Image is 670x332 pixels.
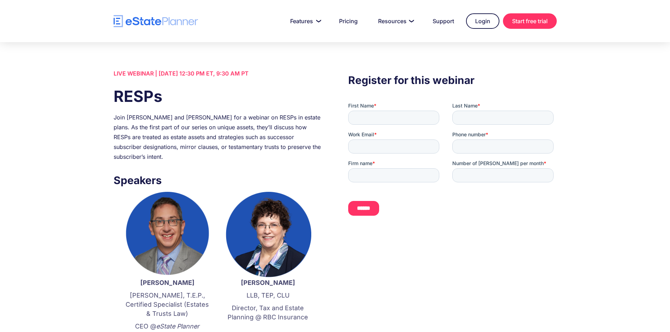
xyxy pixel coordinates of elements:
p: Director, Tax and Estate Planning @ RBC Insurance [225,304,311,322]
a: home [114,15,198,27]
a: Login [466,13,499,29]
div: LIVE WEBINAR | [DATE] 12:30 PM ET, 9:30 AM PT [114,69,322,78]
em: eState Planner [156,323,199,330]
strong: [PERSON_NAME] [140,279,194,286]
iframe: Form 0 [348,102,556,228]
a: Start free trial [503,13,557,29]
p: LLB, TEP, CLU [225,291,311,300]
a: Features [282,14,327,28]
h3: Speakers [114,172,322,188]
a: Support [424,14,462,28]
h1: RESPs [114,85,322,107]
a: Pricing [331,14,366,28]
h3: Register for this webinar [348,72,556,88]
p: CEO @ [124,322,211,331]
strong: [PERSON_NAME] [241,279,295,286]
div: Join [PERSON_NAME] and [PERSON_NAME] for a webinar on RESPs in estate plans. As the first part of... [114,112,322,162]
a: Resources [370,14,421,28]
p: [PERSON_NAME], T.E.P., Certified Specialist (Estates & Trusts Law) [124,291,211,318]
